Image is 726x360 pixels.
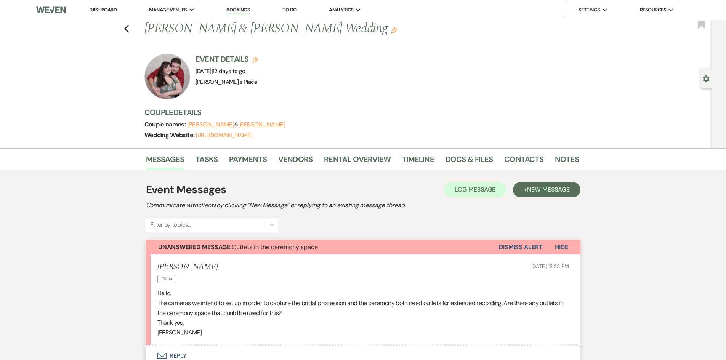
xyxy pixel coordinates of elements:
[212,67,245,75] span: |
[226,6,250,14] a: Bookings
[196,131,252,139] a: [URL][DOMAIN_NAME]
[229,153,267,170] a: Payments
[402,153,434,170] a: Timeline
[157,262,218,272] h5: [PERSON_NAME]
[391,27,397,34] button: Edit
[278,153,313,170] a: Vendors
[157,328,569,338] p: [PERSON_NAME]
[89,6,117,13] a: Dashboard
[187,122,234,128] button: [PERSON_NAME]
[543,240,580,254] button: Hide
[144,131,196,139] span: Wedding Website:
[157,318,569,328] p: Thank you,
[329,6,353,14] span: Analytics
[146,153,184,170] a: Messages
[149,6,187,14] span: Manage Venues
[555,153,579,170] a: Notes
[36,2,65,18] img: Weven Logo
[158,243,232,251] strong: Unanswered Message:
[513,182,580,197] button: +New Message
[455,186,495,194] span: Log Message
[282,6,296,13] a: To Do
[144,107,571,118] h3: Couple Details
[196,78,258,86] span: [PERSON_NAME]'s Place
[157,288,569,298] p: Hello,
[527,186,569,194] span: New Message
[157,298,569,318] p: The cameras we intend to set up in order to capture the bridal procession and the ceremony both n...
[579,6,600,14] span: Settings
[146,240,499,254] button: Unanswered Message:Outlets in the ceremony space
[504,153,543,170] a: Contacts
[196,153,218,170] a: Tasks
[157,275,177,283] span: Other
[187,121,285,128] span: &
[531,263,569,270] span: [DATE] 12:23 PM
[213,67,245,75] span: 12 days to go
[499,240,543,254] button: Dismiss Alert
[703,75,710,82] button: Open lead details
[144,20,486,38] h1: [PERSON_NAME] & [PERSON_NAME] Wedding
[446,153,493,170] a: Docs & Files
[146,182,226,198] h1: Event Messages
[146,201,580,210] h2: Communicate with clients by clicking "New Message" or replying to an existing message thread.
[144,120,187,128] span: Couple names:
[158,243,318,251] span: Outlets in the ceremony space
[196,67,245,75] span: [DATE]
[150,220,191,229] div: Filter by topics...
[324,153,391,170] a: Rental Overview
[444,182,506,197] button: Log Message
[238,122,285,128] button: [PERSON_NAME]
[555,243,568,251] span: Hide
[196,54,259,64] h3: Event Details
[640,6,666,14] span: Resources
